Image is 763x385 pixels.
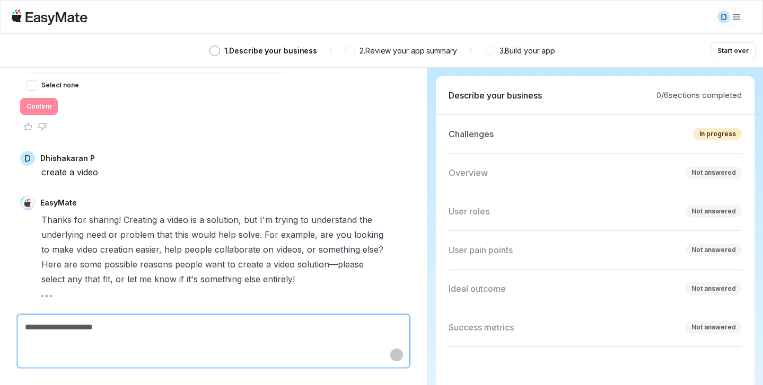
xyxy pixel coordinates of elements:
[40,198,77,208] p: EasyMate
[67,272,82,286] span: any
[140,257,172,272] span: reasons
[80,257,102,272] span: some
[227,257,235,272] span: to
[276,242,304,257] span: videos,
[260,212,273,227] span: I'm
[76,242,98,257] span: video
[40,153,95,164] p: Dhishakaran P
[64,257,77,272] span: are
[205,257,225,272] span: want
[136,242,162,257] span: easier,
[691,168,736,177] div: Not answered
[86,227,106,242] span: need
[199,212,204,227] span: a
[109,227,118,242] span: or
[164,242,182,257] span: help
[449,282,506,295] p: Ideal outcome
[41,212,72,227] span: Thanks
[449,321,514,334] p: Success metrics
[449,244,513,256] p: User pain points
[320,227,334,242] span: are
[120,227,154,242] span: problem
[297,257,364,272] span: solution—please
[41,79,79,92] label: Select none
[266,257,271,272] span: a
[41,242,49,257] span: to
[449,205,489,218] p: User roles
[656,89,742,102] p: 0 / 6 sections completed
[175,257,203,272] span: people
[175,227,189,242] span: this
[699,129,736,139] div: In progress
[157,227,172,242] span: that
[218,227,236,242] span: help
[185,242,212,257] span: people
[499,45,555,57] p: 3 . Build your app
[124,212,157,227] span: Creating
[265,227,278,242] span: For
[717,11,730,23] div: D
[336,227,352,242] span: you
[191,227,216,242] span: would
[449,89,542,102] p: Describe your business
[116,272,125,286] span: or
[244,212,257,227] span: but
[307,242,316,257] span: or
[224,45,318,57] p: 1 . Describe your business
[319,242,360,257] span: something
[179,272,184,286] span: if
[274,257,295,272] span: video
[103,272,113,286] span: fit,
[187,272,198,286] span: it's
[363,242,383,257] span: else?
[354,227,383,242] span: looking
[215,242,260,257] span: collaborate
[238,257,264,272] span: create
[41,257,62,272] span: Here
[281,227,318,242] span: example,
[100,242,133,257] span: creation
[691,323,736,332] div: Not answered
[127,272,137,286] span: let
[139,272,152,286] span: me
[359,212,372,227] span: the
[41,227,84,242] span: underlying
[263,272,295,286] span: entirely!
[244,272,260,286] span: else
[239,227,262,242] span: solve.
[301,212,309,227] span: to
[449,128,494,140] p: Challenges
[85,272,100,286] span: that
[691,207,736,216] div: Not answered
[191,212,197,227] span: is
[154,272,177,286] span: know
[104,257,137,272] span: possible
[711,42,756,59] button: Start over
[52,242,74,257] span: make
[74,212,86,227] span: for
[359,45,457,57] p: 2 . Review your app summary
[691,284,736,293] div: Not answered
[311,212,357,227] span: understand
[41,272,65,286] span: select
[160,212,164,227] span: a
[20,151,35,166] span: D
[691,245,736,255] div: Not answered
[167,212,188,227] span: video
[263,242,274,257] span: on
[200,272,242,286] span: something
[41,166,386,178] div: create a video
[275,212,298,227] span: trying
[20,195,35,210] img: EasyMate Avatar
[207,212,241,227] span: solution,
[89,212,121,227] span: sharing!
[449,166,488,179] p: Overview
